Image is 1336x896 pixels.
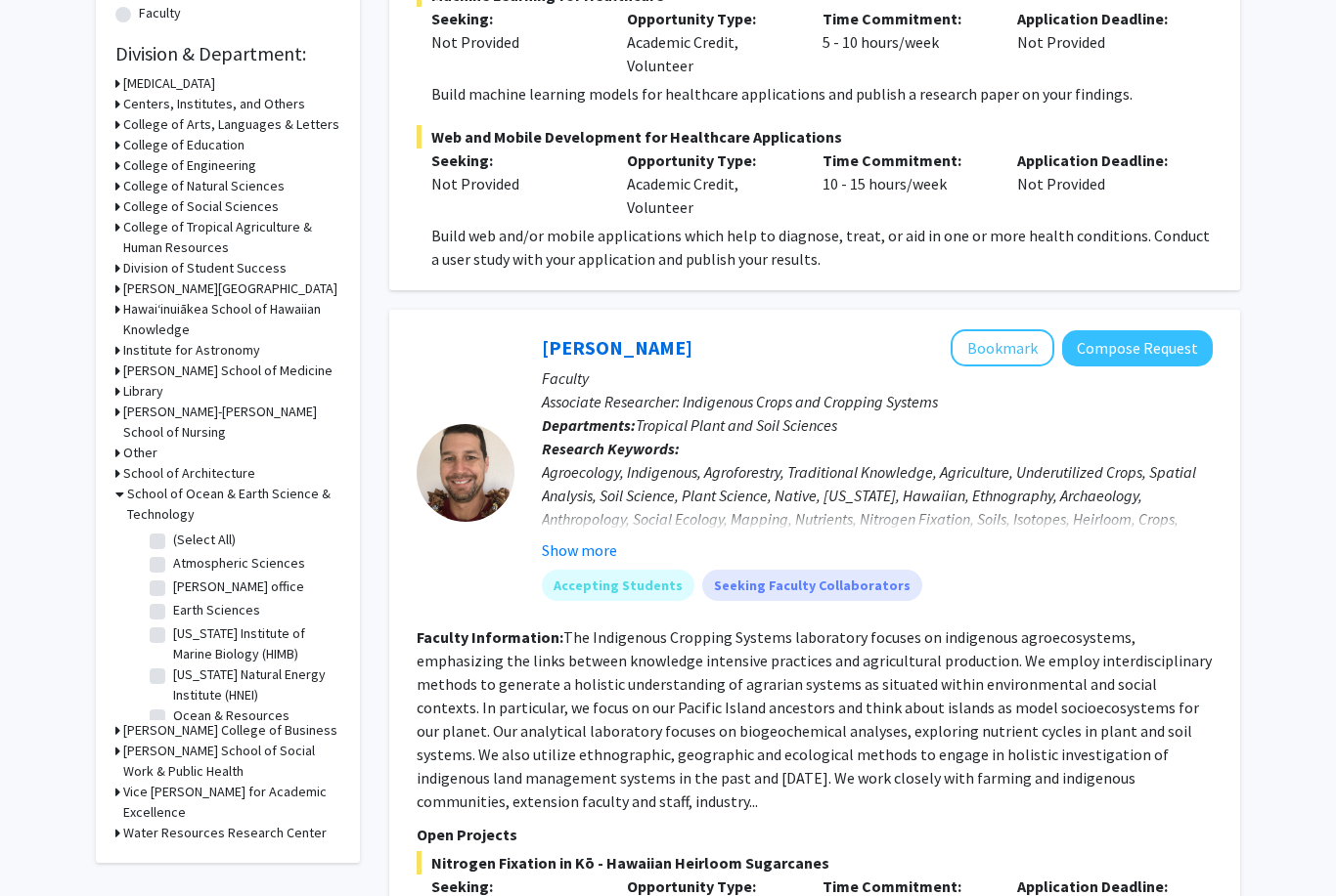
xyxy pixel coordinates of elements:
h3: College of Social Sciences [123,197,279,218]
p: Application Deadline: [1017,8,1183,31]
div: Not Provided [431,173,598,196]
div: Academic Credit, Volunteer [612,8,808,78]
p: Seeking: [431,8,598,31]
label: Ocean & Resources Engineering [173,706,335,747]
label: (Select All) [173,531,236,551]
h2: Division & Department: [115,43,340,66]
h3: Division of Student Success [123,259,287,279]
mat-chip: Accepting Students [542,571,694,602]
div: 5 - 10 hours/week [808,8,1003,78]
span: Nitrogen Fixation in Kō - Hawaiian Heirloom Sugarcanes [417,852,1213,875]
h3: [PERSON_NAME][GEOGRAPHIC_DATA] [123,279,337,300]
h3: College of Arts, Languages & Letters [123,115,339,136]
div: Not Provided [1002,149,1198,220]
b: Research Keywords: [542,440,680,459]
h3: [PERSON_NAME] College of Business [123,721,337,742]
div: Academic Credit, Volunteer [612,149,808,220]
h3: College of Engineering [123,156,256,177]
h3: College of Tropical Agriculture & Human Resources [123,218,340,259]
h3: Water Resources Research Center [123,824,327,844]
p: Time Commitment: [823,8,989,31]
label: [PERSON_NAME] office [173,577,304,598]
p: Faculty [542,367,1213,391]
h3: [PERSON_NAME] School of Social Work & Public Health [123,742,340,783]
p: Opportunity Type: [627,149,793,173]
p: Time Commitment: [823,149,989,173]
h3: College of Education [123,136,245,156]
fg-read-more: The Indigenous Cropping Systems laboratory focuses on indigenous agroecosystems, emphasizing the ... [417,628,1212,812]
p: Seeking: [431,149,598,173]
p: Opportunity Type: [627,8,793,31]
h3: [MEDICAL_DATA] [123,74,215,95]
p: Build machine learning models for healthcare applications and publish a research paper on your fi... [431,83,1213,107]
label: Atmospheric Sciences [173,554,305,575]
h3: [PERSON_NAME] School of Medicine [123,362,333,382]
h3: School of Ocean & Earth Science & Technology [127,485,340,526]
b: Faculty Information: [417,628,563,648]
p: Open Projects [417,824,1213,847]
p: Build web and/or mobile applications which help to diagnose, treat, or aid in one or more health ... [431,225,1213,272]
h3: College of Natural Sciences [123,177,285,197]
label: [US_STATE] Institute of Marine Biology (HIMB) [173,624,335,665]
label: Faculty [139,4,181,24]
div: 10 - 15 hours/week [808,149,1003,220]
h3: [PERSON_NAME]-[PERSON_NAME] School of Nursing [123,403,340,444]
mat-chip: Seeking Faculty Collaborators [702,571,922,602]
b: Departments: [542,416,636,436]
iframe: Chat [15,808,83,881]
button: Show more [542,539,617,563]
h3: Centers, Institutes, and Others [123,95,305,115]
h3: Institute for Astronomy [123,341,260,362]
div: Not Provided [1002,8,1198,78]
p: Application Deadline: [1017,149,1183,173]
label: [US_STATE] Natural Energy Institute (HNEI) [173,665,335,706]
a: [PERSON_NAME] [542,336,692,361]
button: Compose Request to Noa Lincoln [1062,331,1213,367]
div: Agroecology, Indigenous, Agroforestry, Traditional Knowledge, Agriculture, Underutilized Crops, S... [542,461,1213,555]
label: Earth Sciences [173,601,260,621]
button: Add Noa Lincoln to Bookmarks [951,330,1054,367]
h3: Library [123,382,163,403]
span: Tropical Plant and Soil Sciences [636,416,837,436]
span: Web and Mobile Development for Healthcare Applications [417,126,1213,149]
p: Associate Researcher: Indigenous Crops and Cropping Systems [542,391,1213,414]
h3: Other [123,444,157,464]
h3: School of Architecture [123,464,255,485]
h3: Vice [PERSON_NAME] for Academic Excellence [123,783,340,824]
h3: Hawaiʻinuiākea School of Hawaiian Knowledge [123,300,340,341]
div: Not Provided [431,31,598,55]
